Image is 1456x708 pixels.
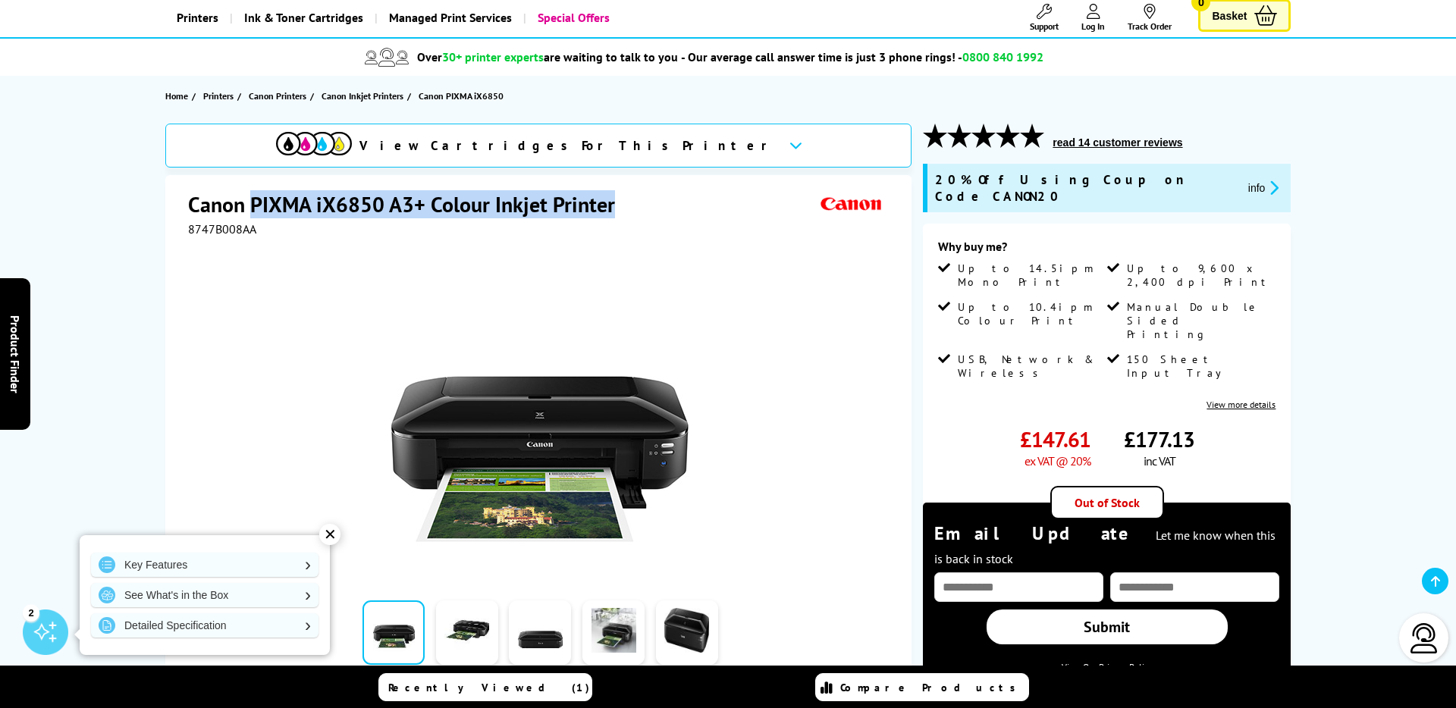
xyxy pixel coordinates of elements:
[419,88,504,104] span: Canon PIXMA iX6850
[91,583,318,607] a: See What's in the Box
[419,88,507,104] a: Canon PIXMA iX6850
[91,553,318,577] a: Key Features
[958,300,1103,327] span: Up to 10.4ipm Colour Print
[958,352,1103,380] span: USB, Network & Wireless
[165,88,188,104] span: Home
[1207,399,1276,410] a: View more details
[1127,262,1272,289] span: Up to 9,600 x 2,400 dpi Print
[1025,453,1090,468] span: ex VAT @ 20%
[378,673,592,701] a: Recently Viewed (1)
[203,88,237,104] a: Printers
[249,88,310,104] a: Canon Printers
[249,88,306,104] span: Canon Printers
[1030,20,1059,32] span: Support
[1081,20,1105,32] span: Log In
[1062,661,1153,672] a: View Our Privacy Policy
[1127,352,1272,380] span: 150 Sheet Input Tray
[1020,425,1090,453] span: £147.61
[359,137,777,154] span: View Cartridges For This Printer
[322,88,403,104] span: Canon Inkjet Printers
[417,49,678,64] span: Over are waiting to talk to you
[8,315,23,393] span: Product Finder
[938,239,1276,262] div: Why buy me?
[203,88,234,104] span: Printers
[388,681,590,694] span: Recently Viewed (1)
[23,604,39,621] div: 2
[840,681,1024,694] span: Compare Products
[958,262,1103,289] span: Up to 14.5ipm Mono Print
[442,49,544,64] span: 30+ printer experts
[276,132,352,155] img: View Cartridges
[1050,486,1164,519] div: Out of Stock
[1081,4,1105,32] a: Log In
[322,88,407,104] a: Canon Inkjet Printers
[1212,5,1247,26] span: Basket
[1144,453,1175,468] span: inc VAT
[935,171,1235,205] span: 20% Off Using Coupon Code CANON20
[188,190,630,218] h1: Canon PIXMA iX6850 A3+ Colour Inkjet Printer
[962,49,1043,64] span: 0800 840 1992
[1409,623,1439,653] img: user-headset-light.svg
[1030,4,1059,32] a: Support
[188,221,256,237] span: 8747B008AA
[817,190,886,218] img: Canon
[1127,300,1272,341] span: Manual Double Sided Printing
[1124,425,1194,453] span: £177.13
[934,528,1276,566] span: Let me know when this is back in stock
[1244,179,1284,196] button: promo-description
[681,49,1043,64] span: - Our average call answer time is just 3 phone rings! -
[1048,136,1187,149] button: read 14 customer reviews
[91,613,318,638] a: Detailed Specification
[1128,4,1172,32] a: Track Order
[165,88,192,104] a: Home
[391,267,689,564] img: Canon PIXMA iX6850
[987,609,1228,644] a: Submit
[815,673,1029,701] a: Compare Products
[934,522,1279,569] div: Email Update
[319,524,340,545] div: ✕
